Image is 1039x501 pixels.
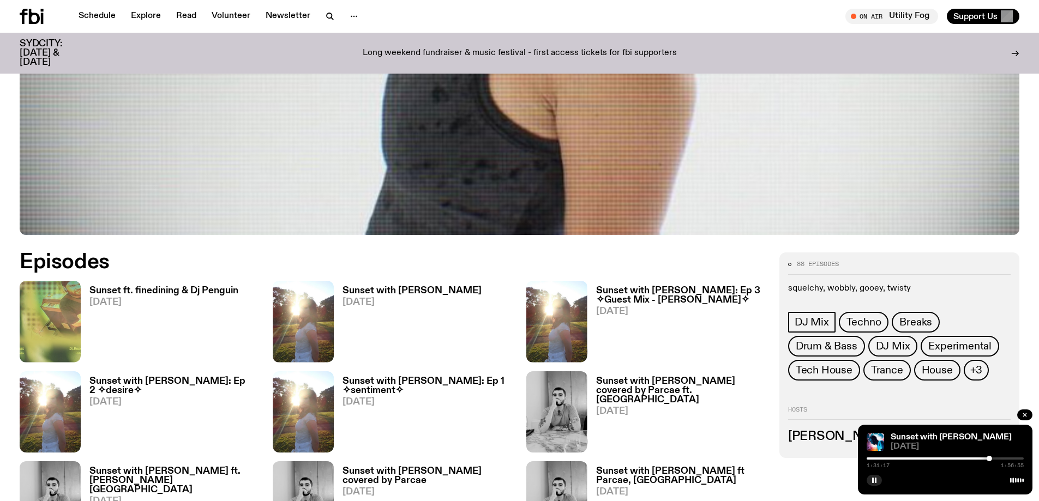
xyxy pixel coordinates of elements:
h3: Sunset with [PERSON_NAME]: Ep 1 ✧sentiment✧ [343,377,513,395]
a: Sunset with [PERSON_NAME] [891,433,1012,442]
p: Long weekend fundraiser & music festival - first access tickets for fbi supporters [363,49,677,58]
a: Sunset with [PERSON_NAME]: Ep 1 ✧sentiment✧[DATE] [334,377,513,452]
span: [DATE] [89,298,238,307]
h3: Sunset with [PERSON_NAME] ft. [PERSON_NAME][GEOGRAPHIC_DATA] [89,467,260,494]
a: Experimental [921,336,999,357]
span: +3 [970,364,983,376]
img: Simon Caldwell stands side on, looking downwards. He has headphones on. Behind him is a brightly ... [867,433,884,451]
h3: Sunset with [PERSON_NAME] covered by Parcae ft. [GEOGRAPHIC_DATA] [596,377,766,405]
span: Trance [871,364,903,376]
a: Read [170,9,203,24]
span: 1:31:17 [867,463,890,468]
a: Sunset with [PERSON_NAME][DATE] [334,286,482,362]
button: Support Us [947,9,1019,24]
button: +3 [964,360,989,381]
span: House [922,364,953,376]
a: Drum & Bass [788,336,865,357]
a: Volunteer [205,9,257,24]
span: DJ Mix [876,340,910,352]
h2: Hosts [788,407,1011,420]
span: [DATE] [596,407,766,416]
span: [DATE] [89,397,260,407]
h3: Sunset with [PERSON_NAME]: Ep 3 ✧Guest Mix - [PERSON_NAME]✧ [596,286,766,305]
a: Schedule [72,9,122,24]
span: Drum & Bass [796,340,857,352]
span: 1:56:55 [1001,463,1024,468]
span: 88 episodes [797,261,839,267]
span: Experimental [928,340,992,352]
span: [DATE] [343,487,513,497]
h3: SYDCITY: [DATE] & [DATE] [20,39,89,67]
span: [DATE] [596,487,766,497]
a: Sunset with [PERSON_NAME]: Ep 2 ✧desire✧[DATE] [81,377,260,452]
a: Trance [863,360,911,381]
span: [DATE] [596,307,766,316]
h3: Sunset with [PERSON_NAME] [343,286,482,295]
a: Sunset with [PERSON_NAME] covered by Parcae ft. [GEOGRAPHIC_DATA][DATE] [587,377,766,452]
a: Explore [124,9,167,24]
h3: Sunset ft. finedining & Dj Penguin [89,286,238,295]
span: Tech House [796,364,852,376]
a: Newsletter [259,9,317,24]
h3: Sunset with [PERSON_NAME]: Ep 2 ✧desire✧ [89,377,260,395]
span: Breaks [899,316,932,328]
h3: Sunset with [PERSON_NAME] covered by Parcae [343,467,513,485]
button: On AirUtility Fog [845,9,938,24]
a: Tech House [788,360,860,381]
a: DJ Mix [788,312,836,333]
a: DJ Mix [868,336,918,357]
a: Sunset ft. finedining & Dj Penguin[DATE] [81,286,238,362]
a: Sunset with [PERSON_NAME]: Ep 3 ✧Guest Mix - [PERSON_NAME]✧[DATE] [587,286,766,362]
span: [DATE] [343,397,513,407]
span: [DATE] [891,443,1024,451]
a: Breaks [892,312,940,333]
p: squelchy, wobbly, gooey, twisty [788,283,1011,294]
a: Techno [839,312,889,333]
a: House [914,360,960,381]
span: DJ Mix [795,316,829,328]
span: Techno [846,316,881,328]
h2: Episodes [20,252,682,272]
h3: [PERSON_NAME] [788,431,1011,443]
span: [DATE] [343,298,482,307]
span: Support Us [953,11,998,21]
h3: Sunset with [PERSON_NAME] ft Parcae, [GEOGRAPHIC_DATA] [596,467,766,485]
